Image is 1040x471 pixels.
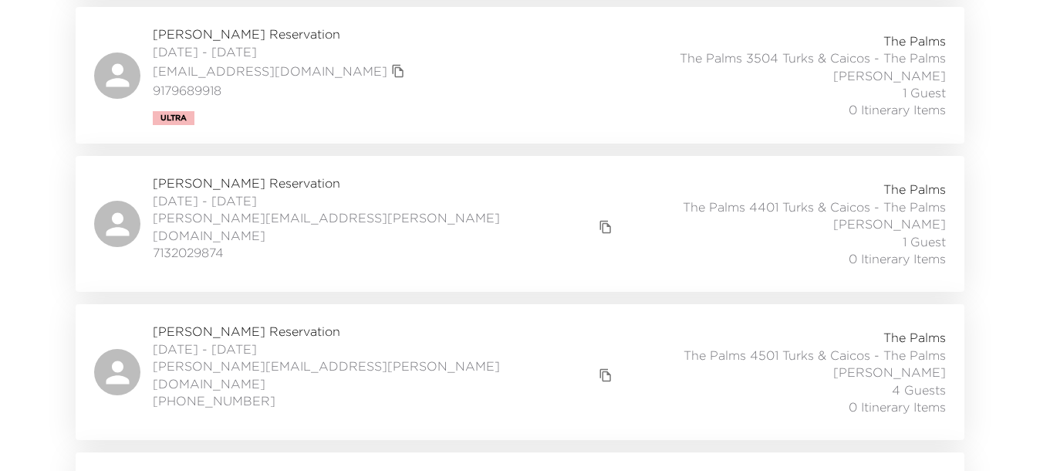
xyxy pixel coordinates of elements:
span: [DATE] - [DATE] [153,341,616,357]
span: [PERSON_NAME] Reservation [153,323,616,340]
button: copy primary member email [595,216,616,238]
span: [PHONE_NUMBER] [153,392,616,409]
span: [PERSON_NAME] [833,364,946,381]
span: 0 Itinerary Items [849,250,946,267]
span: [DATE] - [DATE] [153,192,616,209]
a: [PERSON_NAME][EMAIL_ADDRESS][PERSON_NAME][DOMAIN_NAME] [153,209,595,244]
span: 4 Guests [892,381,946,398]
span: The Palms [883,181,946,198]
span: The Palms 4401 Turks & Caicos - The Palms [683,198,946,215]
a: [EMAIL_ADDRESS][DOMAIN_NAME] [153,63,387,80]
span: 0 Itinerary Items [849,101,946,118]
span: 1 Guest [903,84,946,101]
span: [DATE] - [DATE] [153,43,409,60]
span: The Palms 4501 Turks & Caicos - The Palms [684,347,946,364]
a: [PERSON_NAME] Reservation[DATE] - [DATE][EMAIL_ADDRESS][DOMAIN_NAME]copy primary member email9179... [76,7,964,144]
a: [PERSON_NAME] Reservation[DATE] - [DATE][PERSON_NAME][EMAIL_ADDRESS][PERSON_NAME][DOMAIN_NAME]cop... [76,304,964,440]
span: The Palms [883,329,946,346]
span: [PERSON_NAME] Reservation [153,25,409,42]
span: The Palms [883,32,946,49]
span: 7132029874 [153,244,616,261]
span: Ultra [160,114,187,123]
span: [PERSON_NAME] Reservation [153,175,616,191]
a: [PERSON_NAME][EMAIL_ADDRESS][PERSON_NAME][DOMAIN_NAME] [153,357,595,392]
button: copy primary member email [387,60,409,82]
span: 1 Guest [903,233,946,250]
a: [PERSON_NAME] Reservation[DATE] - [DATE][PERSON_NAME][EMAIL_ADDRESS][PERSON_NAME][DOMAIN_NAME]cop... [76,156,964,292]
button: copy primary member email [595,364,616,386]
span: 0 Itinerary Items [849,398,946,415]
span: [PERSON_NAME] [833,215,946,232]
span: [PERSON_NAME] [833,67,946,84]
span: The Palms 3504 Turks & Caicos - The Palms [680,49,946,66]
span: 9179689918 [153,82,409,99]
